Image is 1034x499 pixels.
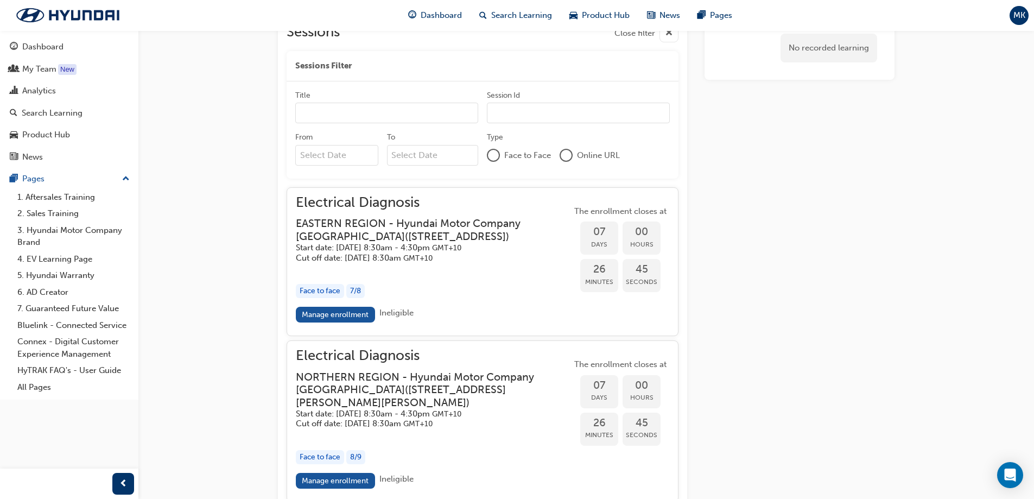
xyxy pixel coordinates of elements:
div: Analytics [22,85,56,97]
span: Hours [623,391,661,404]
div: To [387,132,395,143]
a: pages-iconPages [689,4,741,27]
span: cross-icon [665,27,673,40]
span: 07 [580,226,618,238]
button: Pages [4,169,134,189]
span: Product Hub [582,9,630,22]
span: Days [580,238,618,251]
span: Hours [623,238,661,251]
span: search-icon [10,109,17,118]
a: 6. AD Creator [13,284,134,301]
a: Dashboard [4,37,134,57]
div: Open Intercom Messenger [997,462,1023,488]
div: News [22,151,43,163]
a: 1. Aftersales Training [13,189,134,206]
a: Product Hub [4,125,134,145]
span: Minutes [580,276,618,288]
span: Seconds [623,276,661,288]
button: Electrical DiagnosisEASTERN REGION - Hyundai Motor Company [GEOGRAPHIC_DATA]([STREET_ADDRESS])Sta... [296,197,669,327]
h3: NORTHERN REGION - Hyundai Motor Company [GEOGRAPHIC_DATA] ( [STREET_ADDRESS][PERSON_NAME][PERSON_... [296,371,554,409]
div: Type [487,132,503,143]
span: 07 [580,380,618,392]
div: 8 / 9 [346,450,365,465]
a: 4. EV Learning Page [13,251,134,268]
button: DashboardMy TeamAnalyticsSearch LearningProduct HubNews [4,35,134,169]
span: Pages [710,9,732,22]
span: pages-icon [10,174,18,184]
a: guage-iconDashboard [399,4,471,27]
span: news-icon [647,9,655,22]
span: 00 [623,226,661,238]
span: Search Learning [491,9,552,22]
span: people-icon [10,65,18,74]
span: Australian Eastern Standard Time GMT+10 [403,419,433,428]
div: Tooltip anchor [58,64,77,75]
input: From [295,145,378,166]
span: Australian Eastern Standard Time GMT+10 [432,243,461,252]
img: Trak [5,4,130,27]
button: Close filter [614,23,678,42]
div: Face to face [296,284,344,299]
div: No recorded learning [781,34,877,62]
h5: Cut off date: [DATE] 8:30am [296,419,554,429]
span: guage-icon [10,42,18,52]
input: To [387,145,479,166]
span: guage-icon [408,9,416,22]
h5: Start date: [DATE] 8:30am - 4:30pm [296,243,554,253]
span: Close filter [614,27,655,40]
h5: Start date: [DATE] 8:30am - 4:30pm [296,409,554,419]
input: Session Id [487,103,670,123]
div: Session Id [487,90,520,101]
span: car-icon [569,9,578,22]
span: Ineligible [379,308,414,318]
div: Product Hub [22,129,70,141]
span: MK [1013,9,1025,22]
span: Dashboard [421,9,462,22]
a: news-iconNews [638,4,689,27]
span: up-icon [122,172,130,186]
span: news-icon [10,153,18,162]
h3: EASTERN REGION - Hyundai Motor Company [GEOGRAPHIC_DATA] ( [STREET_ADDRESS] ) [296,217,554,243]
span: Seconds [623,429,661,441]
h2: Sessions [287,23,340,42]
a: Search Learning [4,103,134,123]
button: Electrical DiagnosisNORTHERN REGION - Hyundai Motor Company [GEOGRAPHIC_DATA]([STREET_ADDRESS][PE... [296,350,669,493]
span: Electrical Diagnosis [296,197,572,209]
span: 00 [623,380,661,392]
span: search-icon [479,9,487,22]
a: 3. Hyundai Motor Company Brand [13,222,134,251]
span: Australian Eastern Standard Time GMT+10 [403,254,433,263]
h5: Cut off date: [DATE] 8:30am [296,253,554,263]
a: search-iconSearch Learning [471,4,561,27]
a: Manage enrollment [296,307,375,323]
div: Title [295,90,310,101]
a: Bluelink - Connected Service [13,317,134,334]
span: 26 [580,417,618,429]
span: Minutes [580,429,618,441]
div: Pages [22,173,45,185]
a: My Team [4,59,134,79]
div: Search Learning [22,107,83,119]
a: 7. Guaranteed Future Value [13,300,134,317]
a: Manage enrollment [296,473,375,489]
div: From [295,132,313,143]
a: Analytics [4,81,134,101]
a: HyTRAK FAQ's - User Guide [13,362,134,379]
input: Title [295,103,478,123]
div: My Team [22,63,56,75]
a: News [4,147,134,167]
a: car-iconProduct Hub [561,4,638,27]
div: 7 / 8 [346,284,365,299]
span: Days [580,391,618,404]
span: Online URL [577,149,620,162]
a: 5. Hyundai Warranty [13,267,134,284]
span: pages-icon [697,9,706,22]
span: 45 [623,417,661,429]
span: The enrollment closes at [572,358,669,371]
span: chart-icon [10,86,18,96]
a: Connex - Digital Customer Experience Management [13,333,134,362]
div: Face to face [296,450,344,465]
a: All Pages [13,379,134,396]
